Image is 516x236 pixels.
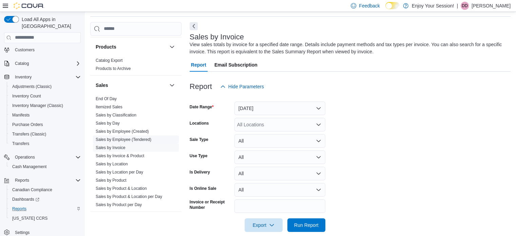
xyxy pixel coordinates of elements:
button: Inventory [12,73,34,81]
span: Sales by Product [96,178,127,183]
label: Invoice or Receipt Number [190,199,232,210]
a: Dashboards [7,195,83,204]
a: Sales by Invoice & Product [96,153,144,158]
button: Catalog [1,59,83,68]
button: Open list of options [316,122,321,127]
button: Reports [7,204,83,214]
button: Purchase Orders [7,120,83,129]
h3: Products [96,43,116,50]
span: Inventory [12,73,81,81]
span: Reports [9,205,81,213]
span: Itemized Sales [96,104,122,110]
button: All [234,167,325,180]
button: Export [245,218,283,232]
button: Catalog [12,59,32,68]
span: Canadian Compliance [9,186,81,194]
div: Sales [90,95,181,212]
button: Products [168,43,176,51]
span: Sales by Employee (Created) [96,129,149,134]
h3: Sales by Invoice [190,33,244,41]
p: [PERSON_NAME] [472,2,511,10]
span: Inventory [15,74,32,80]
a: Catalog Export [96,58,122,63]
span: Adjustments (Classic) [9,83,81,91]
button: Products [96,43,167,50]
button: Sales [168,81,176,89]
a: Sales by Location per Day [96,170,143,175]
a: Reports [9,205,29,213]
a: Inventory Manager (Classic) [9,102,66,110]
span: Dashboards [12,197,39,202]
label: Sale Type [190,137,208,142]
button: Manifests [7,110,83,120]
input: Dark Mode [385,2,400,9]
p: Enjoy Your Session! [412,2,454,10]
button: [DATE] [234,102,325,115]
button: Canadian Compliance [7,185,83,195]
span: Sales by Day [96,121,120,126]
span: Load All Apps in [GEOGRAPHIC_DATA] [19,16,81,30]
span: Reports [15,178,29,183]
a: Sales by Location [96,162,128,166]
button: All [234,134,325,148]
a: Adjustments (Classic) [9,83,54,91]
span: Sales by Classification [96,112,136,118]
a: Sales by Product per Day [96,202,142,207]
span: Feedback [359,2,380,9]
a: Sales by Employee (Tendered) [96,137,151,142]
span: Adjustments (Classic) [12,84,52,89]
h3: Sales [96,82,108,89]
span: Report [191,58,206,72]
span: [US_STATE] CCRS [12,216,47,221]
span: Inventory Manager (Classic) [12,103,63,108]
span: Canadian Compliance [12,187,52,193]
div: Products [90,56,181,75]
label: Is Delivery [190,169,210,175]
button: Operations [12,153,38,161]
button: Transfers (Classic) [7,129,83,139]
h3: Report [190,83,212,91]
button: Run Report [287,218,325,232]
span: Operations [15,155,35,160]
button: Adjustments (Classic) [7,82,83,91]
span: Inventory Manager (Classic) [9,102,81,110]
label: Date Range [190,104,214,110]
span: Export [249,218,279,232]
span: Customers [15,47,35,53]
p: | [457,2,458,10]
a: Cash Management [9,163,49,171]
a: Canadian Compliance [9,186,55,194]
label: Use Type [190,153,207,159]
span: End Of Day [96,96,117,102]
span: Sales by Product & Location [96,186,147,191]
span: Catalog [15,61,29,66]
span: Catalog [12,59,81,68]
a: Sales by Invoice [96,145,125,150]
button: Inventory Manager (Classic) [7,101,83,110]
span: Dashboards [9,195,81,203]
button: All [234,183,325,197]
a: Products to Archive [96,66,131,71]
button: Reports [1,176,83,185]
span: Inventory Count [12,93,41,99]
span: Settings [15,230,30,235]
span: Hide Parameters [228,83,264,90]
span: Email Subscription [214,58,257,72]
a: Dashboards [9,195,42,203]
a: Sales by Product & Location per Day [96,194,162,199]
a: Purchase Orders [9,121,46,129]
a: Transfers (Classic) [9,130,49,138]
button: Sales [96,82,167,89]
button: Customers [1,45,83,55]
button: Hide Parameters [217,80,267,93]
div: Devin D'Amelio [461,2,469,10]
span: Cash Management [12,164,46,169]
